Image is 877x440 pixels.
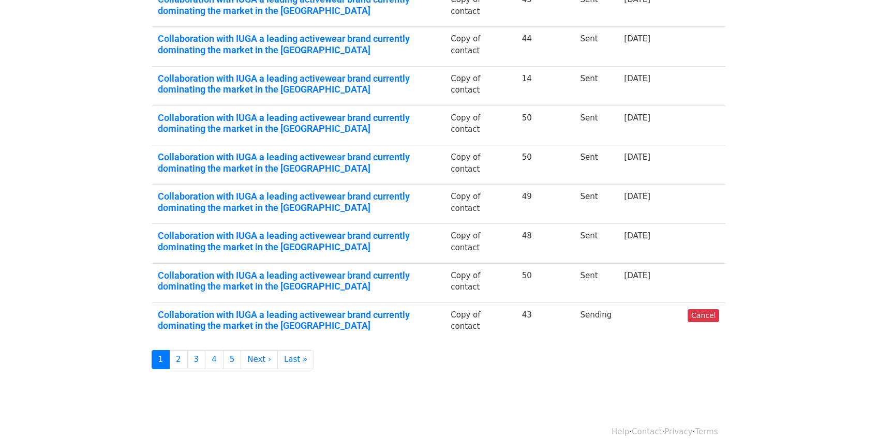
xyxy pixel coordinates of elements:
td: Sent [574,263,618,302]
a: 2 [169,350,188,369]
a: 1 [152,350,170,369]
a: Contact [632,427,662,436]
a: Cancel [688,309,719,322]
a: [DATE] [624,153,650,162]
a: Collaboration with IUGA a leading activewear brand currently dominating the market in the [GEOGRA... [158,112,439,134]
a: Terms [695,427,718,436]
a: Collaboration with IUGA a leading activewear brand currently dominating the market in the [GEOGRA... [158,230,439,252]
a: Next › [241,350,278,369]
td: 14 [516,66,574,105]
a: 4 [205,350,224,369]
td: Copy of contact [444,185,516,224]
td: 48 [516,224,574,263]
td: Sending [574,302,618,342]
a: Collaboration with IUGA a leading activewear brand currently dominating the market in the [GEOGRA... [158,151,439,174]
a: Collaboration with IUGA a leading activewear brand currently dominating the market in the [GEOGRA... [158,73,439,95]
td: Copy of contact [444,27,516,66]
td: 43 [516,302,574,342]
td: Copy of contact [444,66,516,105]
a: Collaboration with IUGA a leading activewear brand currently dominating the market in the [GEOGRA... [158,309,439,331]
a: Collaboration with IUGA a leading activewear brand currently dominating the market in the [GEOGRA... [158,191,439,213]
td: 49 [516,185,574,224]
iframe: Chat Widget [825,390,877,440]
a: [DATE] [624,34,650,43]
a: [DATE] [624,271,650,280]
td: Sent [574,27,618,66]
a: 5 [223,350,242,369]
td: Copy of contact [444,145,516,185]
td: 50 [516,105,574,145]
td: Copy of contact [444,302,516,342]
a: [DATE] [624,113,650,123]
td: Sent [574,145,618,185]
td: Copy of contact [444,105,516,145]
a: Last » [277,350,314,369]
a: Collaboration with IUGA a leading activewear brand currently dominating the market in the [GEOGRA... [158,33,439,55]
td: 50 [516,145,574,185]
a: Privacy [664,427,692,436]
td: Sent [574,185,618,224]
td: Sent [574,224,618,263]
td: Copy of contact [444,224,516,263]
a: Help [612,427,629,436]
td: Copy of contact [444,263,516,302]
a: [DATE] [624,231,650,240]
td: Sent [574,105,618,145]
a: [DATE] [624,192,650,201]
a: [DATE] [624,74,650,83]
a: 3 [187,350,206,369]
td: 44 [516,27,574,66]
a: Collaboration with IUGA a leading activewear brand currently dominating the market in the [GEOGRA... [158,270,439,292]
td: 50 [516,263,574,302]
td: Sent [574,66,618,105]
